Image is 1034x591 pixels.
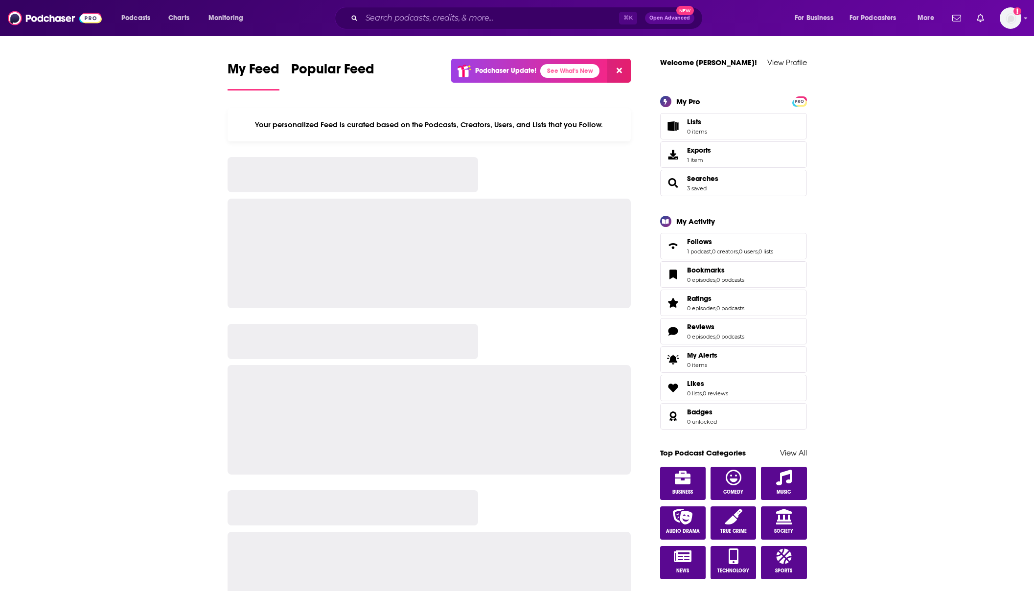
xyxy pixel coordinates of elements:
span: 0 items [687,128,707,135]
a: Reviews [687,322,744,331]
a: Badges [664,409,683,423]
a: See What's New [540,64,599,78]
span: , [758,248,758,255]
a: 0 podcasts [716,333,744,340]
span: Reviews [660,318,807,344]
img: Podchaser - Follow, Share and Rate Podcasts [8,9,102,27]
a: Top Podcast Categories [660,448,746,457]
a: Music [761,467,807,500]
span: Follows [687,237,712,246]
a: 0 creators [712,248,738,255]
span: Open Advanced [649,16,690,21]
span: Exports [664,148,683,161]
a: 0 episodes [687,333,715,340]
span: Exports [687,146,711,155]
span: Society [774,528,793,534]
input: Search podcasts, credits, & more... [362,10,619,26]
a: Follows [687,237,773,246]
a: 0 lists [687,390,702,397]
button: Open AdvancedNew [645,12,694,24]
span: , [738,248,739,255]
a: My Alerts [660,346,807,373]
a: Reviews [664,324,683,338]
span: Follows [660,233,807,259]
a: Badges [687,408,717,416]
div: My Activity [676,217,715,226]
a: Technology [711,546,757,579]
span: Badges [660,403,807,430]
span: Lists [664,119,683,133]
span: Ratings [660,290,807,316]
span: My Alerts [687,351,717,360]
span: For Podcasters [850,11,896,25]
a: Bookmarks [664,268,683,281]
button: open menu [788,10,846,26]
span: Searches [660,170,807,196]
a: My Feed [228,61,279,91]
svg: Add a profile image [1013,7,1021,15]
p: Podchaser Update! [475,67,536,75]
button: open menu [202,10,256,26]
span: Lists [687,117,701,126]
a: News [660,546,706,579]
a: 0 reviews [703,390,728,397]
a: Society [761,506,807,540]
button: Show profile menu [1000,7,1021,29]
span: , [715,305,716,312]
a: Likes [664,381,683,395]
span: Reviews [687,322,714,331]
a: Welcome [PERSON_NAME]! [660,58,757,67]
span: , [715,276,716,283]
a: Popular Feed [291,61,374,91]
span: Logged in as cmand-s [1000,7,1021,29]
span: , [715,333,716,340]
a: Likes [687,379,728,388]
span: 0 items [687,362,717,368]
span: Badges [687,408,712,416]
span: Business [672,489,693,495]
a: Follows [664,239,683,253]
span: Technology [717,568,749,574]
span: Monitoring [208,11,243,25]
a: 0 episodes [687,276,715,283]
span: My Feed [228,61,279,83]
a: Business [660,467,706,500]
span: New [676,6,694,15]
span: Audio Drama [666,528,700,534]
a: Lists [660,113,807,139]
span: Charts [168,11,189,25]
a: Sports [761,546,807,579]
span: More [918,11,934,25]
a: View Profile [767,58,807,67]
a: 0 users [739,248,758,255]
span: News [676,568,689,574]
a: 0 unlocked [687,418,717,425]
a: Searches [687,174,718,183]
a: True Crime [711,506,757,540]
button: open menu [115,10,163,26]
span: Likes [660,375,807,401]
a: Ratings [664,296,683,310]
img: User Profile [1000,7,1021,29]
a: Show notifications dropdown [973,10,988,26]
span: ⌘ K [619,12,637,24]
a: View All [780,448,807,457]
div: Search podcasts, credits, & more... [344,7,712,29]
div: Your personalized Feed is curated based on the Podcasts, Creators, Users, and Lists that you Follow. [228,108,631,141]
a: 1 podcast [687,248,711,255]
a: 0 lists [758,248,773,255]
a: Charts [162,10,195,26]
a: 0 podcasts [716,305,744,312]
span: Podcasts [121,11,150,25]
a: Searches [664,176,683,190]
span: Bookmarks [660,261,807,288]
span: Comedy [723,489,743,495]
span: Popular Feed [291,61,374,83]
a: 0 episodes [687,305,715,312]
span: , [702,390,703,397]
span: PRO [794,98,805,105]
span: Likes [687,379,704,388]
